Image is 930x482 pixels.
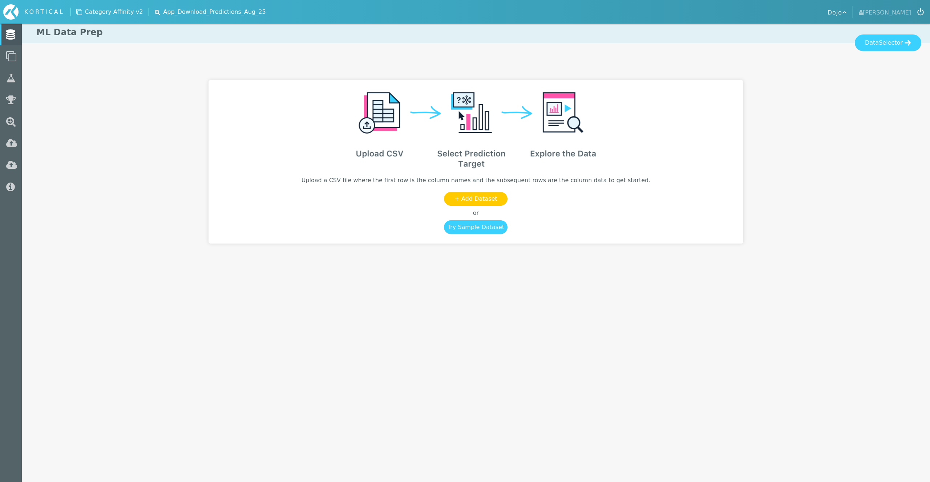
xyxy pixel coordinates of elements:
[3,4,19,20] img: icon-kortical.svg
[3,4,70,20] a: KORTICAL
[3,4,70,20] div: Home
[842,11,847,15] img: icon-arrow--selector--white.svg
[859,7,911,17] span: [PERSON_NAME]
[905,40,911,46] img: icon-arrow--light.svg
[855,34,921,51] button: DataSelector
[917,8,924,16] img: icon-logout.svg
[879,38,903,47] span: Selector
[24,8,64,16] div: KORTICAL
[22,22,930,43] h1: ML Data Prep
[823,6,853,18] button: Dojo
